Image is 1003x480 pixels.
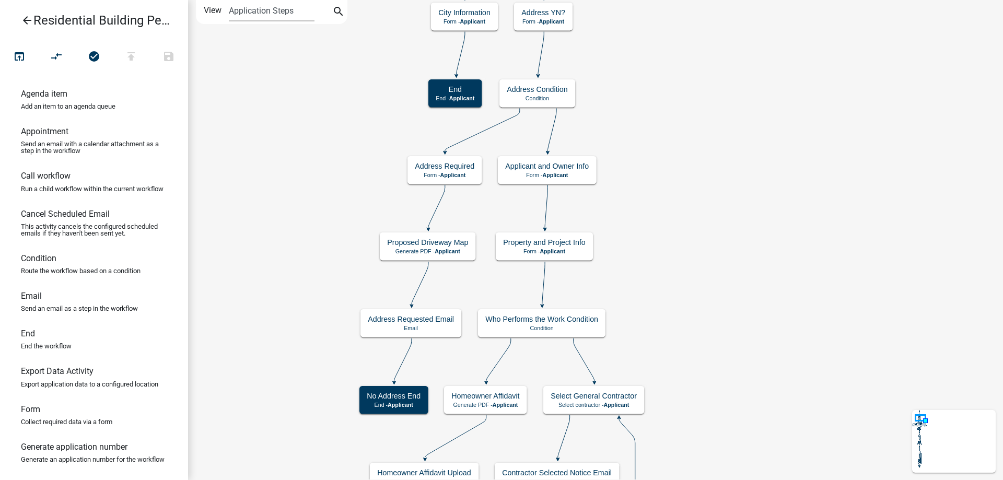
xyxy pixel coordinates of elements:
[436,95,474,102] p: End -
[539,18,564,25] span: Applicant
[377,469,471,477] h5: Homeowner Affidavit Upload
[485,315,598,324] h5: Who Performs the Work Condition
[332,5,345,20] i: search
[387,238,468,247] h5: Proposed Driveway Map
[21,267,141,274] p: Route the workflow based on a condition
[451,392,519,401] h5: Homeowner Affidavit
[21,141,167,154] p: Send an email with a calendar attachment as a step in the workflow
[485,325,598,332] p: Condition
[88,50,100,65] i: check_circle
[21,381,158,388] p: Export application data to a configured location
[21,305,138,312] p: Send an email as a step in the workflow
[503,238,586,247] h5: Property and Project Info
[507,85,567,94] h5: Address Condition
[540,248,565,254] span: Applicant
[507,95,567,102] p: Condition
[21,223,167,237] p: This activity cancels the configured scheduled emails if they haven't been sent yet.
[438,18,491,25] p: Form -
[440,172,466,178] span: Applicant
[21,171,71,181] h6: Call workflow
[551,392,637,401] h5: Select General Contractor
[21,291,42,301] h6: Email
[460,18,485,25] span: Applicant
[493,402,518,408] span: Applicant
[21,126,68,136] h6: Appointment
[21,343,72,349] p: End the workflow
[505,162,589,171] h5: Applicant and Owner Info
[1,46,188,71] div: Workflow actions
[449,95,475,101] span: Applicant
[368,325,454,332] p: Email
[21,14,33,29] i: arrow_back
[38,46,75,68] button: Auto Layout
[21,404,40,414] h6: Form
[13,50,26,65] i: open_in_browser
[415,172,474,179] p: Form -
[521,8,565,17] h5: Address YN?
[21,329,35,338] h6: End
[388,402,413,408] span: Applicant
[368,315,454,324] h5: Address Requested Email
[51,50,63,65] i: compare_arrows
[125,50,137,65] i: publish
[367,402,421,408] p: End -
[330,4,347,21] button: search
[150,46,188,68] button: Save
[1,46,38,68] button: Test Workflow
[505,172,589,179] p: Form -
[543,172,568,178] span: Applicant
[21,366,94,376] h6: Export Data Activity
[8,8,171,32] a: Residential Building Permit
[604,402,629,408] span: Applicant
[415,162,474,171] h5: Address Required
[75,46,113,68] button: No problems
[21,185,164,192] p: Run a child workflow within the current workflow
[21,209,110,219] h6: Cancel Scheduled Email
[451,402,519,408] p: Generate PDF -
[21,442,127,452] h6: Generate application number
[521,18,565,25] p: Form -
[21,456,165,463] p: Generate an application number for the workflow
[21,253,56,263] h6: Condition
[551,402,637,408] p: Select contractor -
[435,248,460,254] span: Applicant
[162,50,175,65] i: save
[438,8,491,17] h5: City Information
[387,248,468,255] p: Generate PDF -
[436,85,474,94] h5: End
[21,103,115,110] p: Add an item to an agenda queue
[21,89,67,99] h6: Agenda item
[112,46,150,68] button: Publish
[21,418,112,425] p: Collect required data via a form
[367,392,421,401] h5: No Address End
[502,469,612,477] h5: Contractor Selected Notice Email
[503,248,586,255] p: Form -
